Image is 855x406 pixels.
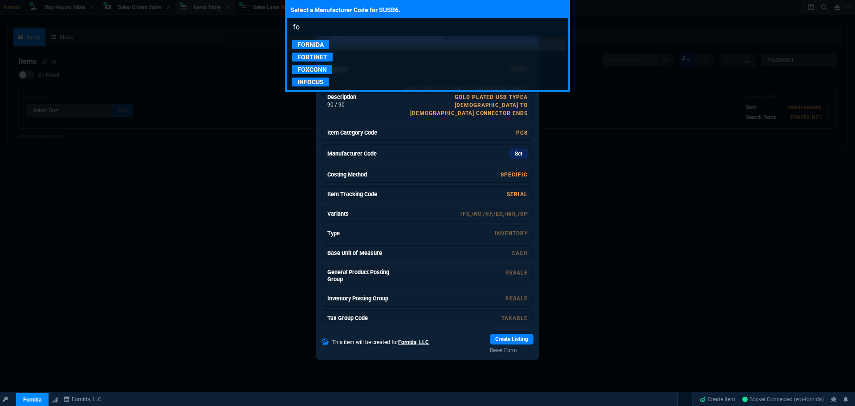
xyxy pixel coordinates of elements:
a: Create Item [696,393,739,406]
p: FORNIDA [292,40,329,49]
a: msbcCompanyName [61,395,104,403]
p: Select a Manufacturer Code for SUSB6. [287,2,568,18]
p: FORTINET [292,53,333,62]
span: Socket Connected (erp-fornida) [742,396,824,402]
input: Search... [287,18,568,36]
a: 7n1h_hAgn_xv-FLmAAFS [742,395,824,403]
p: INFOCUS [292,78,329,86]
p: FOXCONN [292,65,332,74]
